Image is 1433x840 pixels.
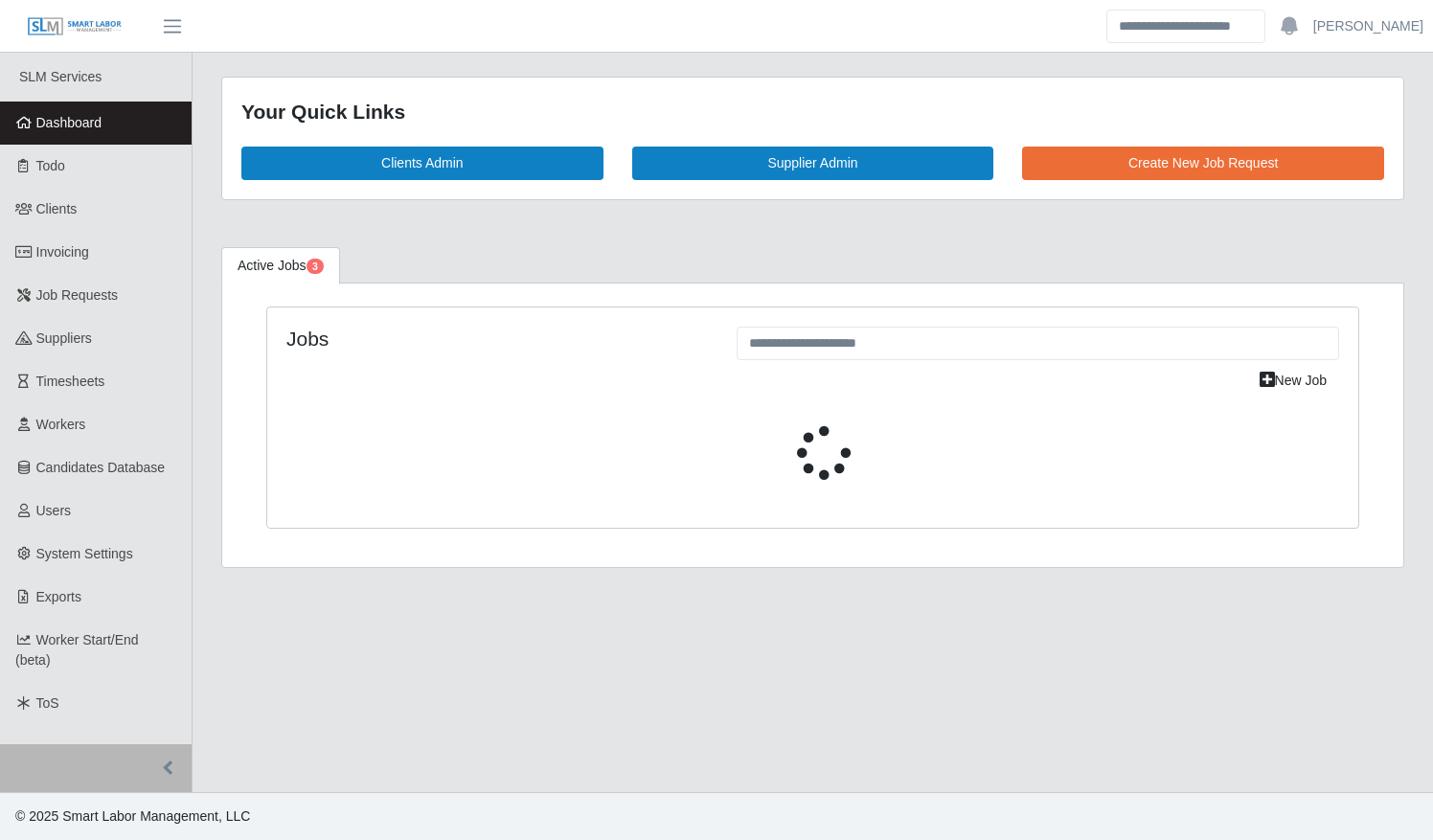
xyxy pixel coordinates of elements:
span: Timesheets [36,374,105,389]
span: © 2025 Smart Labor Management, LLC [15,808,250,824]
a: New Job [1247,364,1339,397]
div: Your Quick Links [241,97,1384,127]
span: System Settings [36,546,133,561]
span: Clients [36,201,78,216]
span: SLM Services [19,69,102,84]
span: Job Requests [36,287,119,303]
span: Todo [36,158,65,173]
span: Workers [36,417,86,432]
a: Create New Job Request [1022,147,1384,180]
input: Search [1106,10,1265,43]
a: Supplier Admin [632,147,994,180]
h4: Jobs [286,327,708,351]
span: Exports [36,589,81,604]
span: Worker Start/End (beta) [15,632,139,668]
span: Suppliers [36,330,92,346]
span: Users [36,503,72,518]
a: [PERSON_NAME] [1313,16,1423,36]
span: ToS [36,695,59,711]
a: Clients Admin [241,147,603,180]
a: Active Jobs [221,247,340,284]
span: Invoicing [36,244,89,260]
span: Dashboard [36,115,102,130]
span: Pending Jobs [307,259,324,274]
span: Candidates Database [36,460,166,475]
img: SLM Logo [27,16,123,37]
